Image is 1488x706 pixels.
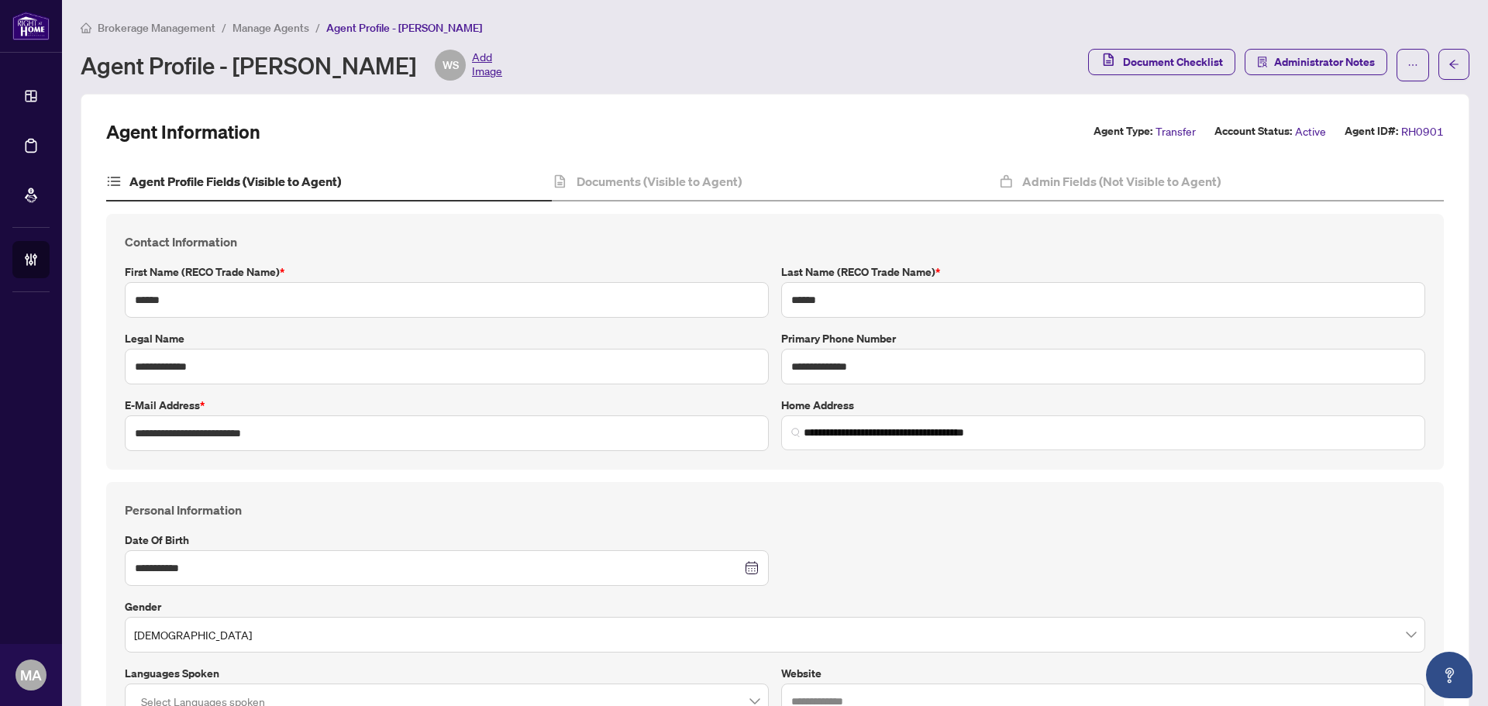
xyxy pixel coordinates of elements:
label: Account Status: [1214,122,1292,140]
label: Date of Birth [125,532,769,549]
span: solution [1257,57,1268,67]
span: Male [134,620,1416,649]
span: Active [1295,122,1326,140]
h2: Agent Information [106,119,260,144]
h4: Admin Fields (Not Visible to Agent) [1022,172,1221,191]
label: Agent Type: [1094,122,1152,140]
span: WS [443,57,459,74]
span: Administrator Notes [1274,50,1375,74]
h4: Documents (Visible to Agent) [577,172,742,191]
h4: Contact Information [125,232,1425,251]
label: Home Address [781,397,1425,414]
h4: Agent Profile Fields (Visible to Agent) [129,172,341,191]
span: home [81,22,91,33]
label: Website [781,665,1425,682]
label: First Name (RECO Trade Name) [125,263,769,281]
span: Manage Agents [232,21,309,35]
button: Open asap [1426,652,1472,698]
label: Languages spoken [125,665,769,682]
label: Agent ID#: [1345,122,1398,140]
span: arrow-left [1448,59,1459,70]
label: E-mail Address [125,397,769,414]
label: Legal Name [125,330,769,347]
h4: Personal Information [125,501,1425,519]
span: MA [20,664,42,686]
span: Brokerage Management [98,21,215,35]
label: Primary Phone Number [781,330,1425,347]
div: Agent Profile - [PERSON_NAME] [81,50,502,81]
span: RH0901 [1401,122,1444,140]
label: Gender [125,598,1425,615]
span: Document Checklist [1123,50,1223,74]
img: search_icon [791,428,801,437]
li: / [222,19,226,36]
span: Add Image [472,50,502,81]
span: ellipsis [1407,60,1418,71]
button: Document Checklist [1088,49,1235,75]
button: Administrator Notes [1245,49,1387,75]
li: / [315,19,320,36]
span: Agent Profile - [PERSON_NAME] [326,21,482,35]
label: Last Name (RECO Trade Name) [781,263,1425,281]
img: logo [12,12,50,40]
span: Transfer [1156,122,1196,140]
